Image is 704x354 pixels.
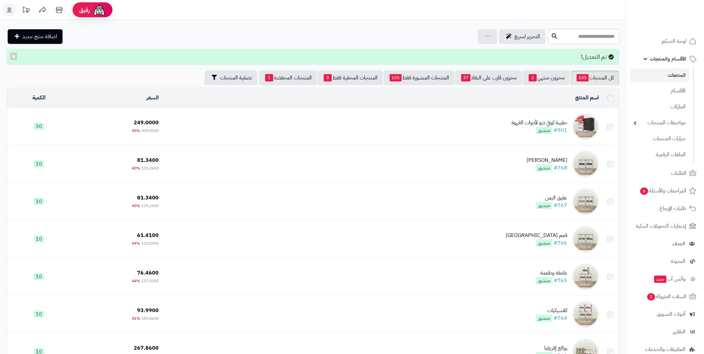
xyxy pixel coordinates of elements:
[34,273,44,280] span: 10
[146,94,159,102] a: السعر
[137,156,159,164] span: 81.3400
[572,264,599,290] img: غامقة وطعمة
[554,314,567,322] a: #764
[205,70,257,85] button: تصفية المنتجات
[134,344,159,352] span: 267.8600
[141,165,159,171] span: 135.2600
[554,277,567,285] a: #765
[630,183,700,199] a: المراجعات والأسئلة6
[572,301,599,328] img: كلاسيكيات
[672,239,685,248] span: العملاء
[659,204,686,213] span: طلبات الإرجاع
[636,221,686,231] span: إشعارات التحويلات البنكية
[654,276,666,283] span: جديد
[8,29,63,44] a: اضافة منتج جديد
[577,74,589,81] span: 105
[554,126,567,134] a: #901
[134,119,159,127] span: 249.0000
[630,33,700,49] a: لوحة التحكم
[499,29,545,44] a: التحرير لسريع
[673,327,685,336] span: التقارير
[536,307,567,314] div: كلاسيكيات
[630,253,700,269] a: المدونة
[92,3,106,17] img: ai-face.png
[506,232,567,239] div: قمم [GEOGRAPHIC_DATA]
[630,100,689,114] a: الماركات
[265,74,273,81] span: 1
[554,164,567,172] a: #768
[137,269,159,277] span: 76.4600
[455,70,522,85] a: مخزون قارب على النفاذ37
[141,315,159,321] span: 159.8600
[536,314,552,322] span: منشور
[220,74,252,82] span: تصفية المنتجات
[630,218,700,234] a: إشعارات التحويلات البنكية
[671,169,686,178] span: الطلبات
[554,201,567,209] a: #767
[536,194,567,202] div: عقيق اليمن
[572,151,599,177] img: تركيش توينز
[461,74,470,81] span: 37
[671,257,685,266] span: المدونة
[34,123,44,130] span: 30
[10,53,17,60] button: ×
[630,116,689,130] a: مواصفات المنتجات
[646,292,686,301] span: السلات المتروكة
[34,160,44,168] span: 10
[536,127,552,134] span: منشور
[575,94,599,102] a: اسم المنتج
[630,306,700,322] a: أدوات التسويق
[662,37,686,46] span: لوحة التحكم
[7,49,619,65] div: تم التعديل!
[647,293,655,301] span: 2
[141,203,159,209] span: 135.2600
[132,165,140,171] span: 40%
[34,235,44,243] span: 10
[536,202,552,209] span: منشور
[639,186,686,195] span: المراجعات والأسئلة
[572,113,599,140] img: حقيبة كوفي ديو لأدوات القهوة
[630,84,689,98] a: الأقسام
[630,271,700,287] a: وآتس آبجديد
[630,132,689,146] a: خيارات المنتجات
[640,187,648,195] span: 6
[34,310,44,318] span: 10
[318,70,383,85] a: المنتجات المخفية فقط0
[132,278,140,284] span: 44%
[630,324,700,340] a: التقارير
[511,119,567,127] div: حقيبة كوفي ديو لأدوات القهوة
[137,231,159,239] span: 61.4100
[630,68,689,82] a: المنتجات
[324,74,332,81] span: 0
[650,54,686,63] span: الأقسام والمنتجات
[132,128,140,134] span: 45%
[656,309,685,319] span: أدوات التسويق
[554,239,567,247] a: #766
[659,7,698,21] img: logo-2.png
[384,70,454,85] a: المنتجات المنشورة فقط105
[259,70,317,85] a: المنتجات المخفضة1
[536,269,567,277] div: غامقة وطعمة
[536,344,567,352] div: روائع إفريقيا
[22,33,57,41] span: اضافة منتج جديد
[571,70,619,85] a: كل المنتجات105
[137,194,159,202] span: 81.3400
[645,345,685,354] span: التطبيقات والخدمات
[653,274,685,284] span: وآتس آب
[523,70,570,85] a: مخزون منتهي2
[137,306,159,314] span: 93.9900
[141,128,159,134] span: 449.0000
[630,148,689,162] a: الملفات الرقمية
[572,188,599,215] img: عقيق اليمن
[132,240,140,246] span: 44%
[527,157,567,164] div: [PERSON_NAME]
[630,200,700,216] a: طلبات الإرجاع
[630,236,700,252] a: العملاء
[32,94,46,102] a: الكمية
[529,74,537,81] span: 2
[572,226,599,253] img: قمم إندونيسيا
[536,164,552,172] span: منشور
[18,3,34,18] a: تحديثات المنصة
[132,203,140,209] span: 40%
[34,198,44,205] span: 10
